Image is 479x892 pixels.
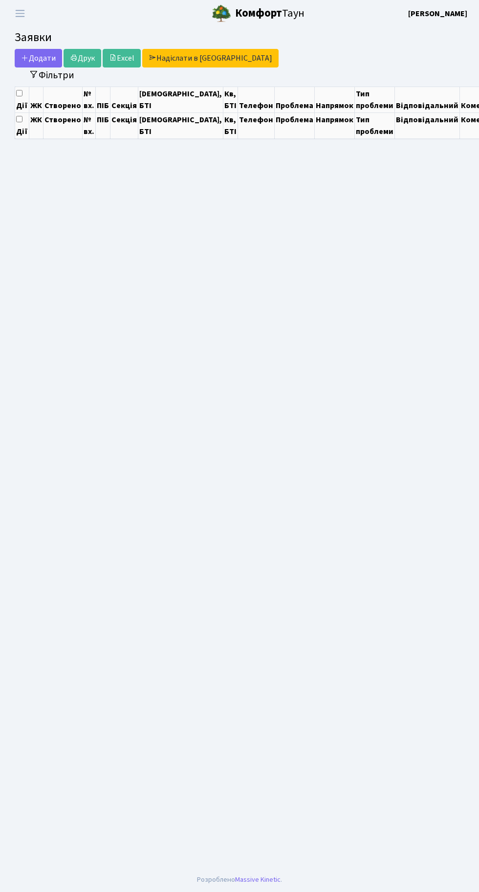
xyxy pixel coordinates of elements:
[21,53,56,64] span: Додати
[223,87,238,112] th: Кв, БТІ
[29,112,44,138] th: ЖК
[275,87,315,112] th: Проблема
[142,49,279,67] a: Надіслати в [GEOGRAPHIC_DATA]
[275,112,315,138] th: Проблема
[235,5,305,22] span: Таун
[103,49,141,67] a: Excel
[138,112,223,138] th: [DEMOGRAPHIC_DATA], БТІ
[212,4,231,23] img: logo.png
[15,29,52,46] span: Заявки
[8,5,32,22] button: Переключити навігацію
[197,874,282,885] div: Розроблено .
[96,112,110,138] th: ПІБ
[110,112,138,138] th: Секція
[235,874,281,885] a: Massive Kinetic
[235,5,282,21] b: Комфорт
[44,87,83,112] th: Створено
[15,49,62,67] a: Додати
[83,112,96,138] th: № вх.
[315,112,355,138] th: Напрямок
[395,87,460,112] th: Відповідальний
[83,87,96,112] th: № вх.
[395,112,460,138] th: Відповідальний
[238,87,275,112] th: Телефон
[15,112,29,138] th: Дії
[223,112,238,138] th: Кв, БТІ
[408,8,467,19] b: [PERSON_NAME]
[29,87,44,112] th: ЖК
[238,112,275,138] th: Телефон
[64,49,101,67] a: Друк
[22,67,81,83] button: Переключити фільтри
[110,87,138,112] th: Секція
[138,87,223,112] th: [DEMOGRAPHIC_DATA], БТІ
[355,87,395,112] th: Тип проблеми
[15,87,29,112] th: Дії
[355,112,395,138] th: Тип проблеми
[315,87,355,112] th: Напрямок
[44,112,83,138] th: Створено
[408,8,467,20] a: [PERSON_NAME]
[96,87,110,112] th: ПІБ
